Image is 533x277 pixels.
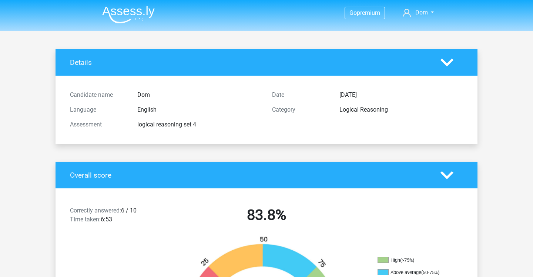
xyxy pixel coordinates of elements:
[132,90,266,99] div: Dom
[400,8,437,17] a: Dom
[334,105,469,114] div: Logical Reasoning
[334,90,469,99] div: [DATE]
[357,9,380,16] span: premium
[400,257,414,263] div: (>75%)
[64,120,132,129] div: Assessment
[171,206,362,224] h2: 83.8%
[64,105,132,114] div: Language
[64,90,132,99] div: Candidate name
[349,9,357,16] span: Go
[345,8,385,18] a: Gopremium
[266,105,334,114] div: Category
[378,269,452,276] li: Above average
[266,90,334,99] div: Date
[415,9,428,16] span: Dom
[378,257,452,264] li: High
[102,6,155,23] img: Assessly
[132,105,266,114] div: English
[421,270,439,275] div: (50-75%)
[64,206,165,227] div: 6 / 10 6:53
[132,120,266,129] div: logical reasoning set 4
[70,58,429,67] h4: Details
[70,216,101,223] span: Time taken:
[70,207,121,214] span: Correctly answered:
[70,171,429,179] h4: Overall score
